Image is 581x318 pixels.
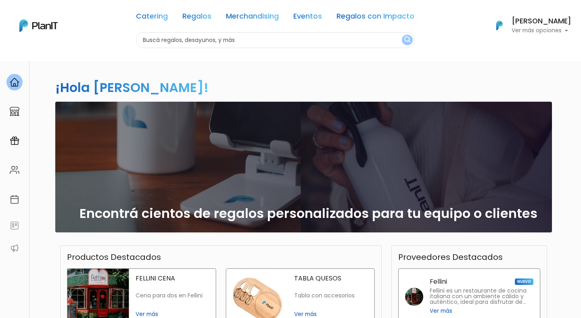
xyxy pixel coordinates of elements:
img: people-662611757002400ad9ed0e3c099ab2801c6687ba6c219adb57efc949bc21e19d.svg [10,165,19,175]
img: campaigns-02234683943229c281be62815700db0a1741e53638e28bf9629b52c665b00959.svg [10,136,19,146]
img: home-e721727adea9d79c4d83392d1f703f7f8bce08238fde08b1acbfd93340b81755.svg [10,77,19,87]
img: calendar-87d922413cdce8b2cf7b7f5f62616a5cf9e4887200fb71536465627b3292af00.svg [10,195,19,204]
img: PlanIt Logo [491,17,508,34]
h3: Proveedores Destacados [398,252,503,262]
img: marketplace-4ceaa7011d94191e9ded77b95e3339b90024bf715f7c57f8cf31f2d8c509eaba.svg [10,107,19,116]
img: search_button-432b6d5273f82d61273b3651a40e1bd1b912527efae98b1b7a1b2c0702e16a8d.svg [404,36,410,44]
img: partners-52edf745621dab592f3b2c58e3bca9d71375a7ef29c3b500c9f145b62cc070d4.svg [10,243,19,253]
a: Regalos con Impacto [336,13,414,23]
p: Fellini es un restaurante de cocina italiana con un ambiente cálido y auténtico, ideal para disfr... [430,288,533,305]
img: feedback-78b5a0c8f98aac82b08bfc38622c3050aee476f2c9584af64705fc4e61158814.svg [10,221,19,230]
p: Tabla con accesorios [294,292,368,299]
h2: Encontrá cientos de regalos personalizados para tu equipo o clientes [79,206,537,221]
p: FELLINI CENA [136,275,209,282]
p: Cena para dos en Fellini [136,292,209,299]
button: PlanIt Logo [PERSON_NAME] Ver más opciones [486,15,571,36]
span: Ver más [430,307,452,315]
h3: Productos Destacados [67,252,161,262]
a: Eventos [293,13,322,23]
a: Merchandising [226,13,279,23]
p: Fellini [430,278,447,285]
h6: [PERSON_NAME] [512,18,571,25]
span: NUEVO [515,278,533,285]
a: Catering [136,13,168,23]
a: Regalos [182,13,211,23]
h2: ¡Hola [PERSON_NAME]! [55,78,209,96]
input: Buscá regalos, desayunos, y más [136,32,414,48]
img: PlanIt Logo [19,19,58,32]
p: TABLA QUESOS [294,275,368,282]
img: fellini [405,288,423,306]
p: Ver más opciones [512,28,571,33]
